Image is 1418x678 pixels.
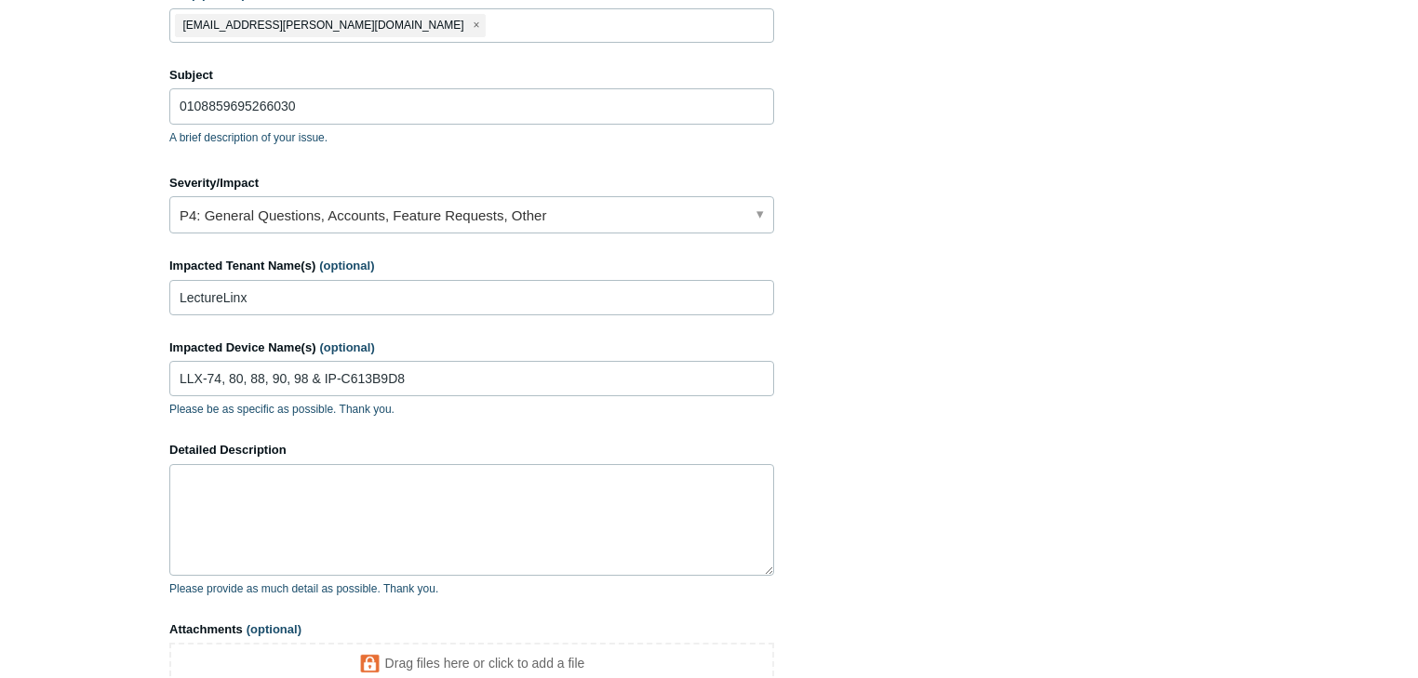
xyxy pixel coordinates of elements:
a: P4: General Questions, Accounts, Feature Requests, Other [169,196,774,233]
label: Attachments [169,620,774,639]
label: Severity/Impact [169,174,774,193]
label: Impacted Tenant Name(s) [169,257,774,275]
p: A brief description of your issue. [169,129,774,146]
span: [EMAIL_ADDRESS][PERSON_NAME][DOMAIN_NAME] [183,15,464,36]
span: (optional) [320,340,375,354]
p: Please be as specific as possible. Thank you. [169,401,774,418]
span: close [474,15,480,36]
label: Subject [169,66,774,85]
label: Detailed Description [169,441,774,459]
span: (optional) [319,259,374,273]
p: Please provide as much detail as possible. Thank you. [169,580,774,597]
label: Impacted Device Name(s) [169,339,774,357]
span: (optional) [247,622,301,636]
